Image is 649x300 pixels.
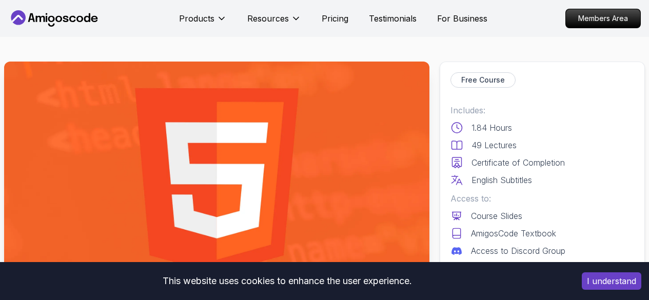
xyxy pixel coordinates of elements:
a: Members Area [565,9,641,28]
p: AmigosCode Textbook [471,227,556,239]
p: Course Slides [471,210,522,222]
p: Access to Discord Group [471,245,565,257]
p: 49 Lectures [471,139,517,151]
p: Resources [247,12,289,25]
a: Testimonials [369,12,417,25]
p: 1.84 Hours [471,122,512,134]
button: Accept cookies [582,272,641,290]
div: This website uses cookies to enhance the user experience. [8,270,566,292]
p: Includes: [450,104,634,116]
p: English Subtitles [471,174,532,186]
p: Free Course [461,75,505,85]
button: Resources [247,12,301,33]
button: Products [179,12,227,33]
p: Members Area [566,9,640,28]
a: Pricing [322,12,348,25]
p: Certificate of Completion [471,156,565,169]
a: For Business [437,12,487,25]
p: Products [179,12,214,25]
p: Access to: [450,192,634,205]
